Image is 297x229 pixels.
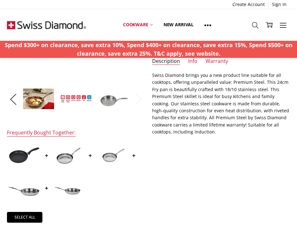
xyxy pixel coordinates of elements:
img: Premium Steel DLX - 8" (20cm) Stainless Steel Fry Pan | Swiss Diamond [52,172,84,204]
button: Next [132,90,145,109]
img: Premium Steel Induction 24cm Fry Pan [98,88,130,110]
a: Show All [199,18,217,32]
a: Info [188,58,197,65]
div: Frequently Bought Together: [7,129,76,137]
img: Premium Steel Induction 20cm Fry Pan [96,145,127,166]
a: Select all [7,212,42,223]
img: Premium Steel DLX - 8" (20cm) Stainless Steel Fry Pan | Swiss Diamond - Product [8,172,40,204]
a: Cookware [118,18,158,32]
img: Premium Steel Induction 24cm Fry Pan [23,88,54,110]
img: Premium Steel Induction 28cm Fry Pan [52,145,84,166]
p: Swiss Diamond brings you a new product line suitable for all cooktops, offering unparalleled valu... [152,72,290,136]
a: New arrival [158,18,199,32]
a: Description [152,58,180,65]
img: XD Induction Fry Pan 24cm [8,147,40,164]
p: Spend $300+ on clearance, save extra 10%, Spend $400+ on clearance, save extra 15%, Spend $500+ o... [3,41,294,58]
img: Premium Steel Induction 24cm Fry Pan [60,95,92,103]
button: Previous [7,90,20,109]
img: Free Shipping On Every Order [7,9,86,41]
a: Warranty [206,58,228,65]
